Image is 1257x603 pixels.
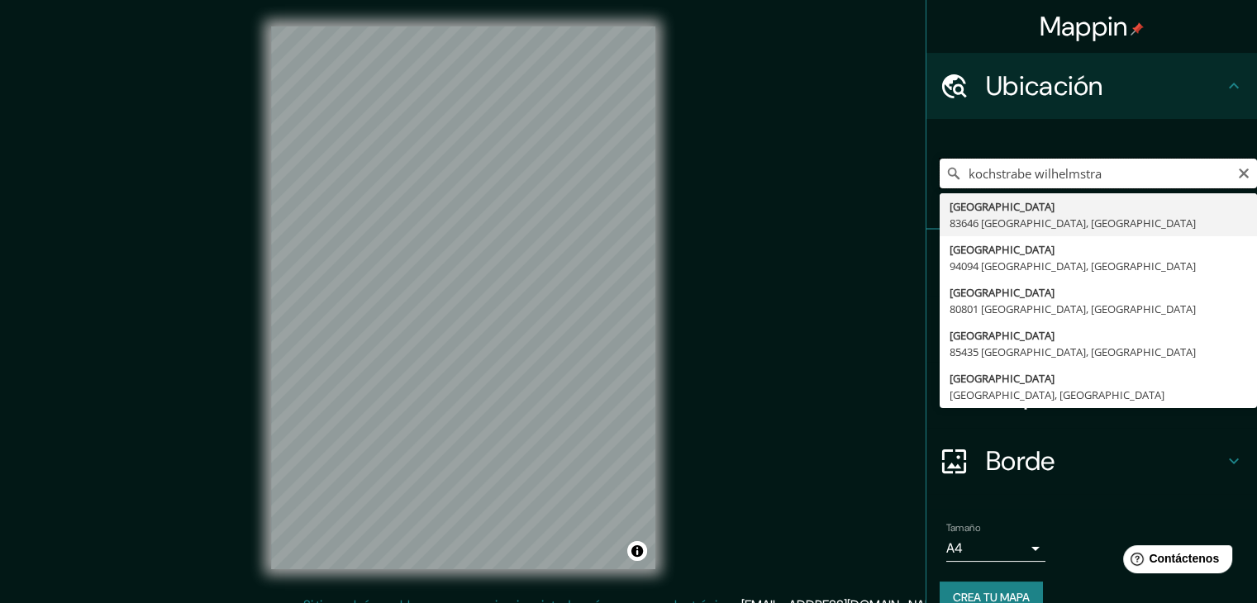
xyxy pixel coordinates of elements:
[950,242,1055,257] font: [GEOGRAPHIC_DATA]
[1237,164,1250,180] button: Claro
[926,428,1257,494] div: Borde
[926,230,1257,296] div: Patas
[946,535,1045,562] div: A4
[950,344,1196,359] font: 85435 [GEOGRAPHIC_DATA], [GEOGRAPHIC_DATA]
[950,371,1055,386] font: [GEOGRAPHIC_DATA]
[986,69,1103,103] font: Ubicación
[950,387,1164,402] font: [GEOGRAPHIC_DATA], [GEOGRAPHIC_DATA]
[926,362,1257,428] div: Disposición
[950,328,1055,343] font: [GEOGRAPHIC_DATA]
[950,216,1196,230] font: 83646 [GEOGRAPHIC_DATA], [GEOGRAPHIC_DATA]
[1131,22,1144,36] img: pin-icon.png
[926,53,1257,119] div: Ubicación
[950,199,1055,214] font: [GEOGRAPHIC_DATA]
[1040,9,1128,44] font: Mappin
[950,301,1196,316] font: 80801 [GEOGRAPHIC_DATA], [GEOGRAPHIC_DATA]
[946,539,963,557] font: A4
[946,521,980,534] font: Tamaño
[271,26,655,569] canvas: Mapa
[950,285,1055,300] font: [GEOGRAPHIC_DATA]
[1110,539,1239,585] iframe: Lanzador de widgets de ayuda
[986,444,1055,478] font: Borde
[950,259,1196,273] font: 94094 [GEOGRAPHIC_DATA], [GEOGRAPHIC_DATA]
[926,296,1257,362] div: Estilo
[940,159,1257,188] input: Elige tu ciudad o zona
[627,541,647,561] button: Activar o desactivar atribución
